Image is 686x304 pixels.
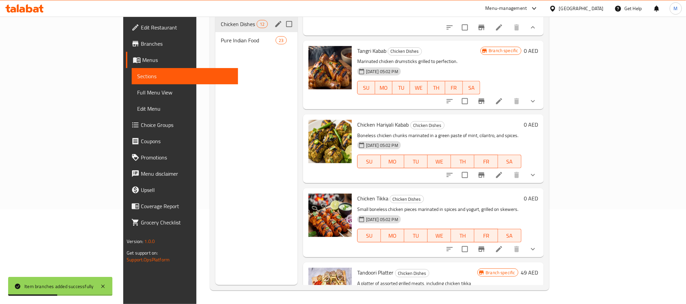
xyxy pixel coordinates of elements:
[384,231,402,241] span: MO
[273,19,283,29] button: edit
[390,195,424,203] div: Chicken Dishes
[357,155,381,168] button: SU
[221,36,276,44] span: Pure Indian Food
[477,231,495,241] span: FR
[141,137,232,145] span: Coupons
[410,81,428,94] button: WE
[132,84,238,101] a: Full Menu View
[357,81,375,94] button: SU
[137,105,232,113] span: Edit Menu
[430,231,448,241] span: WE
[509,19,525,36] button: delete
[407,157,425,167] span: TU
[357,193,388,203] span: Chicken Tikka
[381,155,404,168] button: MO
[451,155,474,168] button: TH
[375,81,393,94] button: MO
[363,142,401,149] span: [DATE] 05:02 PM
[454,157,472,167] span: TH
[407,231,425,241] span: TU
[363,68,401,75] span: [DATE] 05:02 PM
[360,157,378,167] span: SU
[215,32,297,48] div: Pure Indian Food23
[357,279,477,296] p: A platter of assorted grilled meats, including chicken tikka and tangri kabab.
[126,133,238,149] a: Coupons
[357,120,409,130] span: Chicken Hariyali Kabab
[127,255,170,264] a: Support.OpsPlatform
[395,269,429,277] div: Chicken Dishes
[357,131,521,140] p: Boneless chicken chunks marinated in a green paste of mint, cilantro, and spices.
[308,194,352,237] img: Chicken Tikka
[525,93,541,109] button: show more
[141,202,232,210] span: Coverage Report
[458,242,472,256] span: Select to update
[509,241,525,257] button: delete
[276,37,286,44] span: 23
[126,149,238,166] a: Promotions
[137,72,232,80] span: Sections
[132,101,238,117] a: Edit Menu
[466,83,478,93] span: SA
[141,23,232,31] span: Edit Restaurant
[404,229,428,242] button: TU
[473,241,490,257] button: Branch-specific-item
[442,19,458,36] button: sort-choices
[126,117,238,133] a: Choice Groups
[674,5,678,12] span: M
[524,46,538,56] h6: 0 AED
[498,155,521,168] button: SA
[126,182,238,198] a: Upsell
[142,56,232,64] span: Menus
[525,19,541,36] button: show more
[448,83,460,93] span: FR
[474,229,498,242] button: FR
[257,21,267,27] span: 12
[395,269,429,277] span: Chicken Dishes
[430,157,448,167] span: WE
[132,68,238,84] a: Sections
[127,237,143,246] span: Version:
[529,171,537,179] svg: Show Choices
[404,155,428,168] button: TU
[360,231,378,241] span: SU
[360,83,372,93] span: SU
[442,93,458,109] button: sort-choices
[458,94,472,108] span: Select to update
[357,229,381,242] button: SU
[141,218,232,226] span: Grocery Checklist
[445,81,463,94] button: FR
[141,186,232,194] span: Upsell
[126,36,238,52] a: Branches
[509,167,525,183] button: delete
[525,241,541,257] button: show more
[388,47,422,55] span: Chicken Dishes
[509,93,525,109] button: delete
[141,121,232,129] span: Choice Groups
[498,229,521,242] button: SA
[521,268,538,277] h6: 49 AED
[430,83,443,93] span: TH
[141,153,232,161] span: Promotions
[495,23,503,31] a: Edit menu item
[451,229,474,242] button: TH
[357,267,394,278] span: Tandoori Platter
[388,47,422,56] div: Chicken Dishes
[308,120,352,163] img: Chicken Hariyali Kabab
[126,214,238,231] a: Grocery Checklist
[215,13,297,51] nav: Menu sections
[145,237,155,246] span: 1.0.0
[357,205,521,214] p: Small boneless chicken pieces marinated in spices and yogurt, grilled on skewers.
[126,198,238,214] a: Coverage Report
[474,155,498,168] button: FR
[126,166,238,182] a: Menu disclaimer
[308,46,352,89] img: Tangri Kabab
[141,170,232,178] span: Menu disclaimer
[428,81,445,94] button: TH
[473,19,490,36] button: Branch-specific-item
[442,241,458,257] button: sort-choices
[392,81,410,94] button: TU
[357,46,386,56] span: Tangri Kabab
[384,157,402,167] span: MO
[495,97,503,105] a: Edit menu item
[495,245,503,253] a: Edit menu item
